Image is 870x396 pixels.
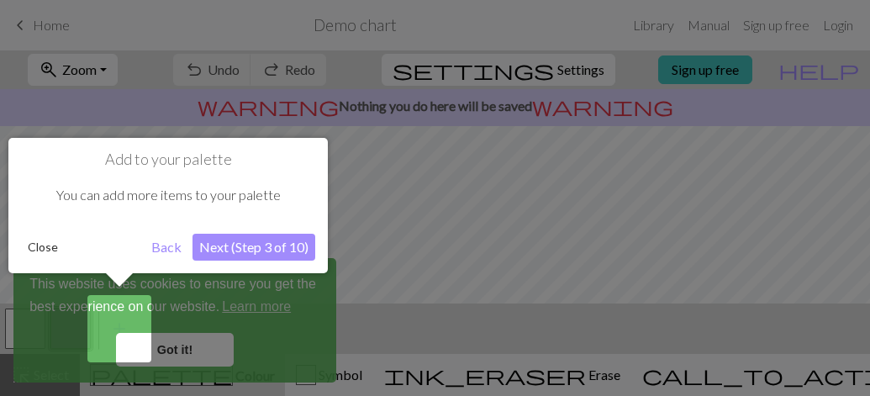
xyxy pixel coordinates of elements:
button: Close [21,235,65,260]
div: Add to your palette [8,138,328,273]
button: Back [145,234,188,261]
div: You can add more items to your palette [21,169,315,221]
h1: Add to your palette [21,150,315,169]
button: Next (Step 3 of 10) [192,234,315,261]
